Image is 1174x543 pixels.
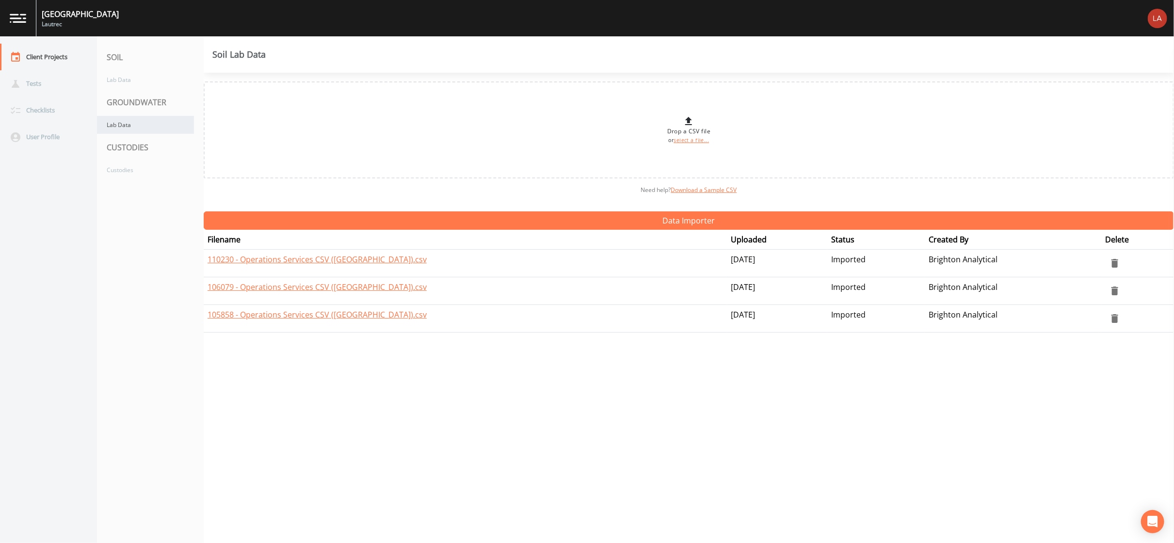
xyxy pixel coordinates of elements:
th: Created By [925,230,1101,250]
div: Lautrec [42,20,119,29]
div: SOIL [97,44,204,71]
a: Custodies [97,161,194,179]
td: Brighton Analytical [925,277,1101,305]
td: [DATE] [727,277,827,305]
a: Lab Data [97,71,194,89]
span: Need help? [641,186,737,194]
td: [DATE] [727,305,827,333]
a: Download a Sample CSV [671,186,737,194]
div: Open Intercom Messenger [1141,510,1164,533]
small: or [669,137,709,144]
a: Lab Data [97,116,194,134]
a: 105858 - Operations Services CSV ([GEOGRAPHIC_DATA]).csv [208,309,427,320]
td: [DATE] [727,250,827,277]
button: delete [1105,309,1125,328]
td: Imported [827,305,925,333]
th: Filename [204,230,727,250]
img: logo [10,14,26,23]
div: Drop a CSV file [667,115,710,144]
td: Brighton Analytical [925,250,1101,277]
a: select a file... [674,137,709,144]
th: Status [827,230,925,250]
td: Imported [827,277,925,305]
a: 106079 - Operations Services CSV ([GEOGRAPHIC_DATA]).csv [208,282,427,292]
button: Data Importer [204,211,1174,230]
button: delete [1105,281,1125,301]
td: Brighton Analytical [925,305,1101,333]
div: Soil Lab Data [212,50,266,58]
th: Uploaded [727,230,827,250]
th: Delete [1101,230,1174,250]
div: CUSTODIES [97,134,204,161]
div: [GEOGRAPHIC_DATA] [42,8,119,20]
button: delete [1105,254,1125,273]
td: Imported [827,250,925,277]
div: GROUNDWATER [97,89,204,116]
img: bd2ccfa184a129701e0c260bc3a09f9b [1148,9,1167,28]
a: 110230 - Operations Services CSV ([GEOGRAPHIC_DATA]).csv [208,254,427,265]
